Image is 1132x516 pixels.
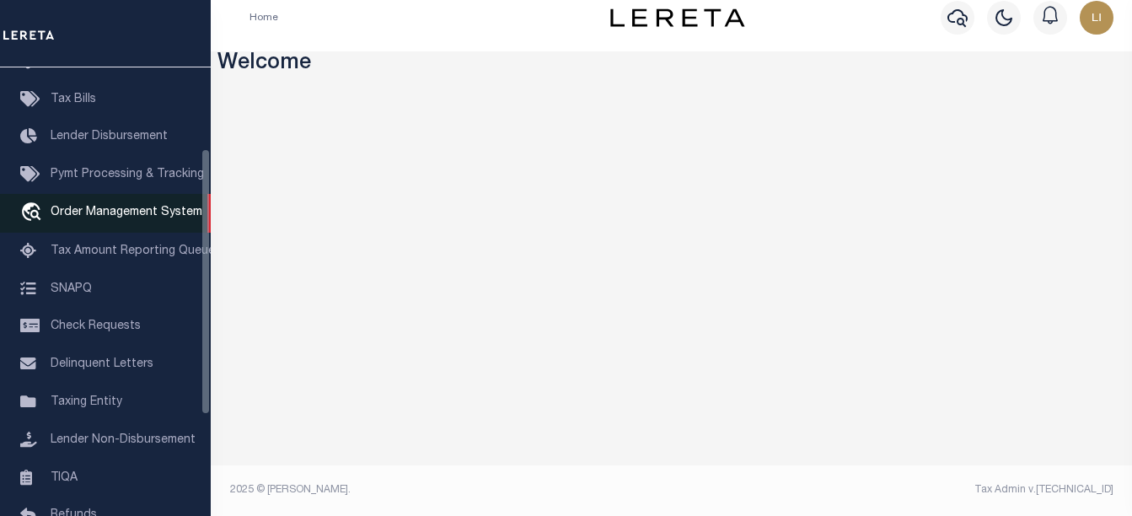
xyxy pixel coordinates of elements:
[51,131,168,142] span: Lender Disbursement
[51,282,92,294] span: SNAPQ
[51,471,78,483] span: TIQA
[51,94,96,105] span: Tax Bills
[20,202,47,224] i: travel_explore
[1080,1,1113,35] img: svg+xml;base64,PHN2ZyB4bWxucz0iaHR0cDovL3d3dy53My5vcmcvMjAwMC9zdmciIHBvaW50ZXItZXZlbnRzPSJub25lIi...
[51,358,153,370] span: Delinquent Letters
[249,10,278,25] li: Home
[51,245,215,257] span: Tax Amount Reporting Queue
[217,51,1126,78] h3: Welcome
[684,482,1113,497] div: Tax Admin v.[TECHNICAL_ID]
[610,8,745,27] img: logo-dark.svg
[51,320,141,332] span: Check Requests
[217,482,672,497] div: 2025 © [PERSON_NAME].
[51,207,202,218] span: Order Management System
[51,434,196,446] span: Lender Non-Disbursement
[51,169,204,180] span: Pymt Processing & Tracking
[51,396,122,408] span: Taxing Entity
